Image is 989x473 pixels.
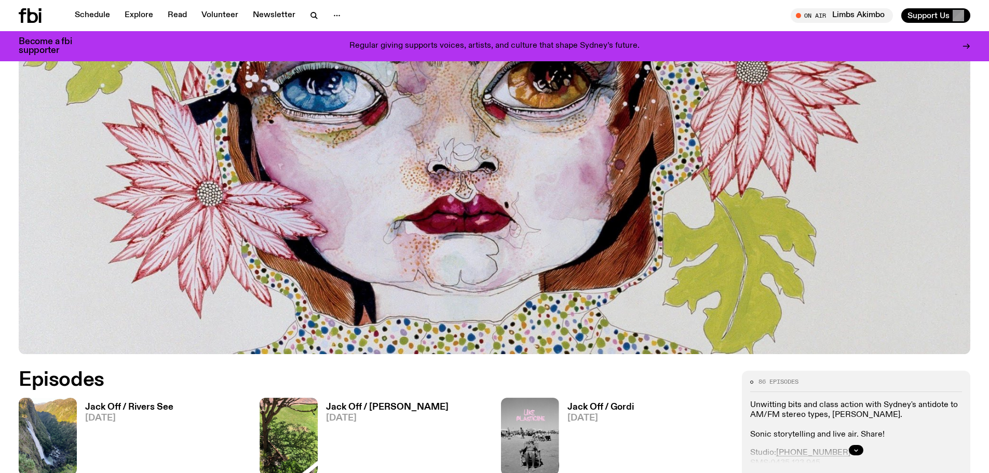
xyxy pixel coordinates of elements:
span: [DATE] [326,414,449,423]
span: [DATE] [85,414,173,423]
h3: Jack Off / Gordi [567,403,634,412]
p: Regular giving supports voices, artists, and culture that shape Sydney’s future. [349,42,640,51]
span: Support Us [907,11,950,20]
a: Newsletter [247,8,302,23]
a: Volunteer [195,8,245,23]
a: Schedule [69,8,116,23]
h3: Become a fbi supporter [19,37,85,55]
h2: Episodes [19,371,649,389]
span: 86 episodes [758,379,798,385]
h3: Jack Off / Rivers See [85,403,173,412]
button: Support Us [901,8,970,23]
p: Unwitting bits and class action with Sydney's antidote to AM/FM stereo types, [PERSON_NAME]. Soni... [750,400,962,440]
h3: Jack Off / [PERSON_NAME] [326,403,449,412]
span: [DATE] [567,414,634,423]
a: Read [161,8,193,23]
button: On AirLimbs Akimbo [791,8,893,23]
a: Explore [118,8,159,23]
